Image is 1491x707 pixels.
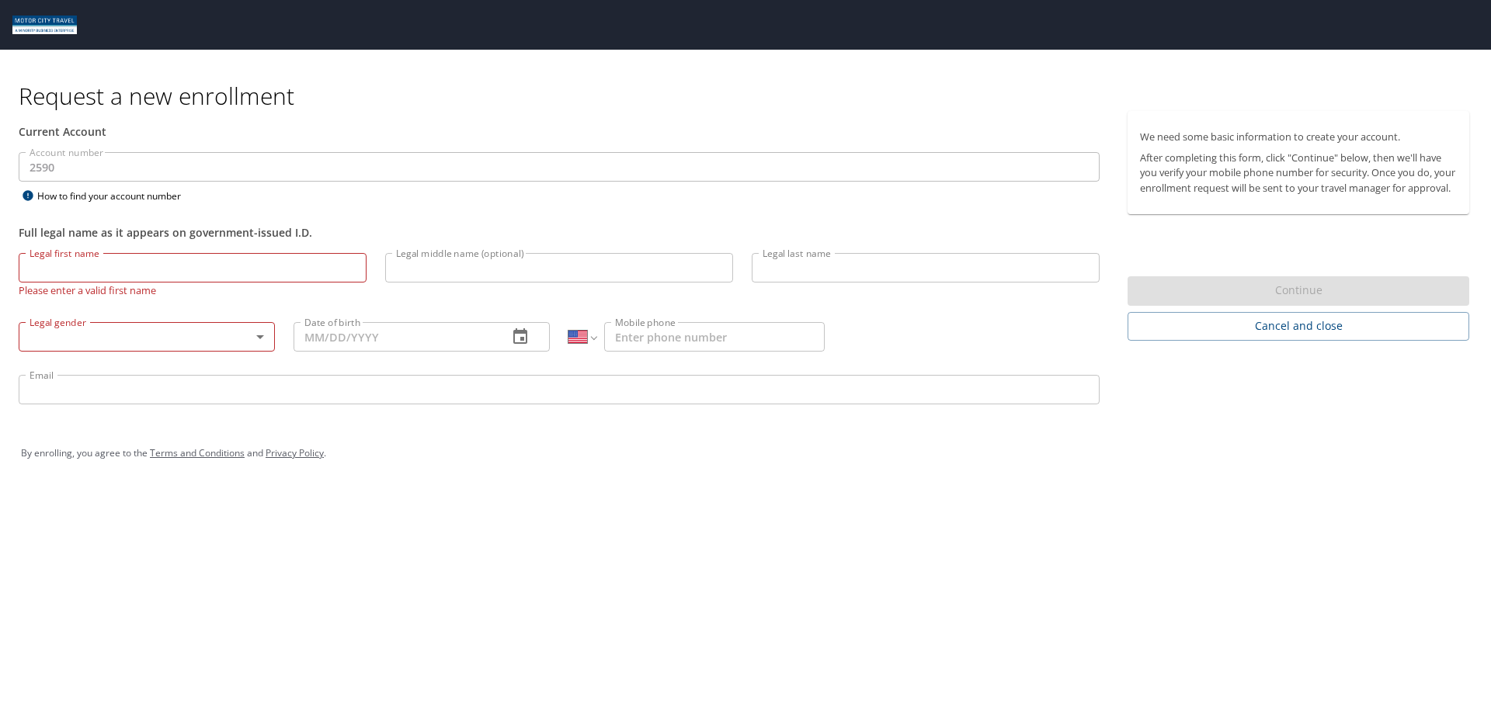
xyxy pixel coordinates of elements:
[266,446,324,459] a: Privacy Policy
[19,282,367,297] p: Please enter a valid first name
[12,16,77,34] img: Motor City logo
[19,224,1100,241] div: Full legal name as it appears on government-issued I.D.
[19,322,275,352] div: ​
[294,322,495,352] input: MM/DD/YYYY
[604,322,825,352] input: Enter phone number
[1140,317,1457,336] span: Cancel and close
[1140,130,1457,144] p: We need some basic information to create your account.
[19,123,1100,140] div: Current Account
[1128,312,1469,341] button: Cancel and close
[21,434,1470,473] div: By enrolling, you agree to the and .
[19,186,213,206] div: How to find your account number
[1140,151,1457,196] p: After completing this form, click "Continue" below, then we'll have you verify your mobile phone ...
[19,81,1482,111] h1: Request a new enrollment
[150,446,245,459] a: Terms and Conditions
